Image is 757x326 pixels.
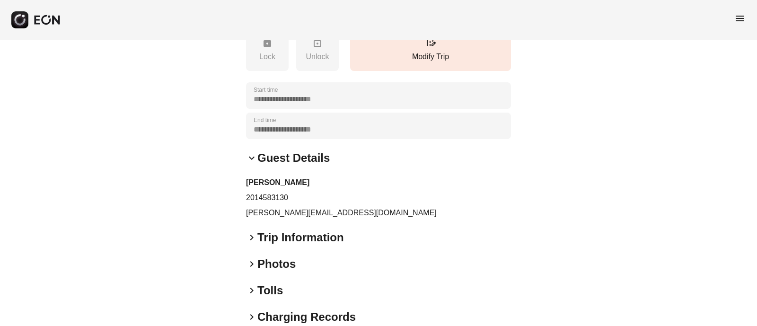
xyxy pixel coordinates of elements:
button: Modify Trip [350,32,511,71]
span: keyboard_arrow_right [246,311,257,323]
span: keyboard_arrow_right [246,258,257,270]
span: keyboard_arrow_down [246,152,257,164]
p: [PERSON_NAME][EMAIL_ADDRESS][DOMAIN_NAME] [246,207,511,219]
h2: Photos [257,256,296,272]
h3: [PERSON_NAME] [246,177,511,188]
span: edit_road [425,36,436,48]
span: keyboard_arrow_right [246,285,257,296]
h2: Charging Records [257,309,356,325]
span: keyboard_arrow_right [246,232,257,243]
p: Modify Trip [355,51,506,62]
h2: Trip Information [257,230,344,245]
h2: Tolls [257,283,283,298]
h2: Guest Details [257,150,330,166]
span: menu [734,13,746,24]
p: 2014583130 [246,192,511,203]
